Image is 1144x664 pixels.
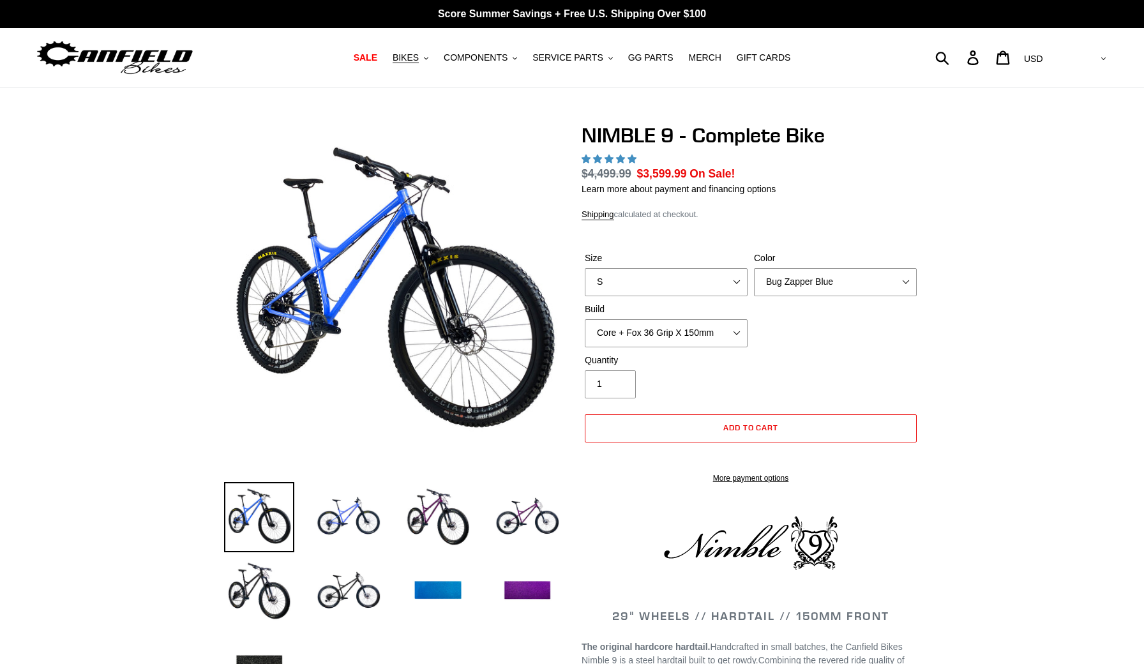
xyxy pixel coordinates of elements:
[403,482,473,552] img: Load image into Gallery viewer, NIMBLE 9 - Complete Bike
[585,303,748,316] label: Build
[622,49,680,66] a: GG PARTS
[347,49,384,66] a: SALE
[582,167,631,180] s: $4,499.99
[403,556,473,626] img: Load image into Gallery viewer, NIMBLE 9 - Complete Bike
[35,38,195,78] img: Canfield Bikes
[582,209,614,220] a: Shipping
[444,52,508,63] span: COMPONENTS
[526,49,619,66] button: SERVICE PARTS
[492,556,562,626] img: Load image into Gallery viewer, NIMBLE 9 - Complete Bike
[354,52,377,63] span: SALE
[582,123,920,147] h1: NIMBLE 9 - Complete Bike
[582,184,776,194] a: Learn more about payment and financing options
[612,608,889,623] span: 29" WHEELS // HARDTAIL // 150MM FRONT
[492,482,562,552] img: Load image into Gallery viewer, NIMBLE 9 - Complete Bike
[393,52,419,63] span: BIKES
[628,52,674,63] span: GG PARTS
[730,49,797,66] a: GIFT CARDS
[224,482,294,552] img: Load image into Gallery viewer, NIMBLE 9 - Complete Bike
[224,556,294,626] img: Load image into Gallery viewer, NIMBLE 9 - Complete Bike
[737,52,791,63] span: GIFT CARDS
[754,252,917,265] label: Color
[582,642,710,652] strong: The original hardcore hardtail.
[689,52,721,63] span: MERCH
[532,52,603,63] span: SERVICE PARTS
[585,354,748,367] label: Quantity
[313,482,384,552] img: Load image into Gallery viewer, NIMBLE 9 - Complete Bike
[585,252,748,265] label: Size
[637,167,687,180] span: $3,599.99
[386,49,435,66] button: BIKES
[437,49,523,66] button: COMPONENTS
[227,126,560,459] img: NIMBLE 9 - Complete Bike
[585,472,917,484] a: More payment options
[585,414,917,442] button: Add to cart
[689,165,735,182] span: On Sale!
[313,556,384,626] img: Load image into Gallery viewer, NIMBLE 9 - Complete Bike
[942,43,975,72] input: Search
[723,423,779,432] span: Add to cart
[582,208,920,221] div: calculated at checkout.
[682,49,728,66] a: MERCH
[582,154,639,164] span: 4.89 stars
